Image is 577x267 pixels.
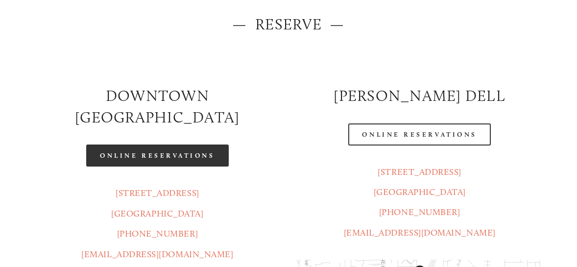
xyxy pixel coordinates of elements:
a: Online Reservations [86,145,228,167]
h2: [PERSON_NAME] DELL [297,85,542,107]
a: [STREET_ADDRESS] [116,188,199,198]
a: [PHONE_NUMBER] [379,207,460,218]
a: [STREET_ADDRESS] [378,167,461,177]
a: [GEOGRAPHIC_DATA] [111,208,203,219]
a: [EMAIL_ADDRESS][DOMAIN_NAME] [81,249,233,260]
h2: Downtown [GEOGRAPHIC_DATA] [35,85,280,128]
a: [GEOGRAPHIC_DATA] [374,187,466,197]
a: [EMAIL_ADDRESS][DOMAIN_NAME] [344,227,496,238]
a: Online Reservations [348,123,490,146]
a: [PHONE_NUMBER] [117,228,198,239]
